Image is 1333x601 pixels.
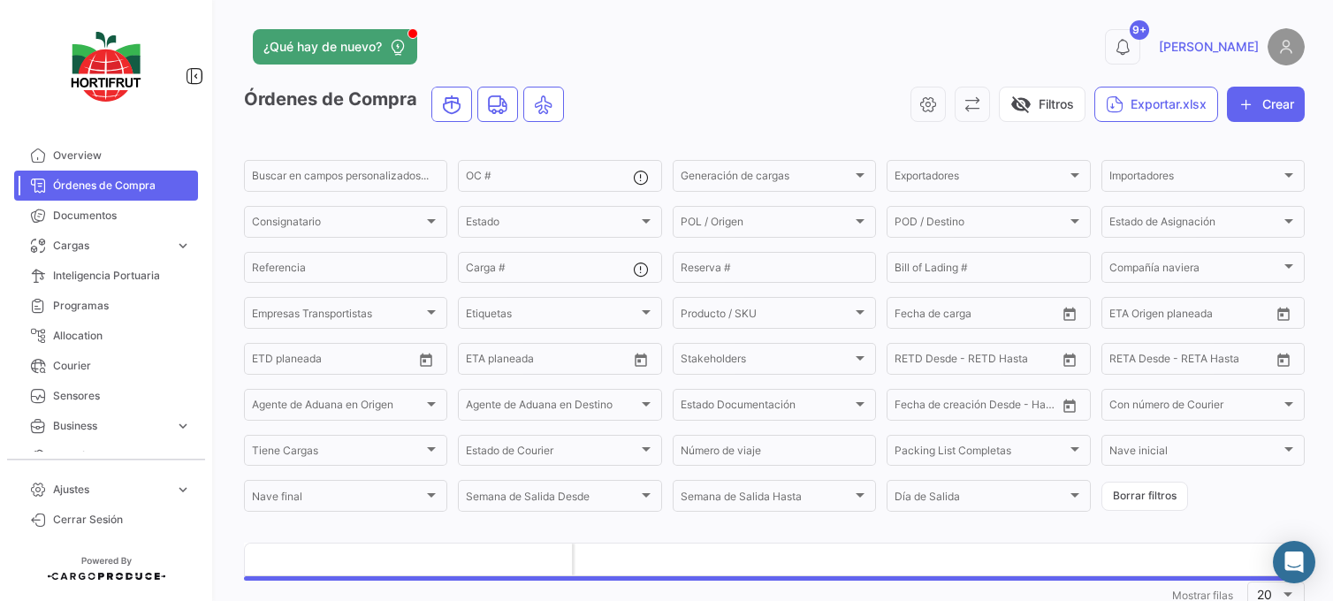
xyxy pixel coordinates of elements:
[244,87,569,122] h3: Órdenes de Compra
[263,38,382,56] span: ¿Qué hay de nuevo?
[1109,355,1111,368] input: Desde
[1273,541,1315,583] div: Abrir Intercom Messenger
[252,309,423,322] span: Empresas Transportistas
[466,309,637,322] span: Etiquetas
[252,355,254,368] input: Desde
[53,268,191,284] span: Inteligencia Portuaria
[53,298,191,314] span: Programas
[1056,300,1083,327] button: Open calendar
[480,355,557,368] input: Hasta
[1124,355,1200,368] input: Hasta
[14,381,198,411] a: Sensores
[175,482,191,498] span: expand_more
[252,493,423,506] span: Nave final
[253,29,417,65] button: ¿Qué hay de nuevo?
[14,321,198,351] a: Allocation
[175,448,191,464] span: expand_more
[175,418,191,434] span: expand_more
[1056,392,1083,419] button: Open calendar
[681,401,852,414] span: Estado Documentación
[53,148,191,164] span: Overview
[1109,218,1281,231] span: Estado de Asignación
[53,388,191,404] span: Sensores
[1159,38,1259,56] span: [PERSON_NAME]
[1124,309,1200,322] input: Hasta
[524,87,563,121] button: Air
[895,172,1066,185] span: Exportadores
[252,218,423,231] span: Consignatario
[53,238,168,254] span: Cargas
[1109,264,1281,277] span: Compañía naviera
[14,171,198,201] a: Órdenes de Compra
[466,355,468,368] input: Desde
[53,482,168,498] span: Ajustes
[466,218,637,231] span: Estado
[895,218,1066,231] span: POD / Destino
[466,401,637,414] span: Agente de Aduana en Destino
[895,309,896,322] input: Desde
[909,401,986,414] input: Hasta
[1010,94,1032,115] span: visibility_off
[1101,482,1188,511] button: Borrar filtros
[53,512,191,528] span: Cerrar Sesión
[175,238,191,254] span: expand_more
[1056,346,1083,373] button: Open calendar
[53,418,168,434] span: Business
[252,447,423,460] span: Tiene Cargas
[1270,300,1297,327] button: Open calendar
[53,208,191,224] span: Documentos
[895,355,896,368] input: Desde
[14,141,198,171] a: Overview
[895,401,896,414] input: Desde
[466,447,637,460] span: Estado de Courier
[1268,28,1305,65] img: placeholder-user.png
[413,346,439,373] button: Open calendar
[14,261,198,291] a: Inteligencia Portuaria
[53,178,191,194] span: Órdenes de Compra
[1227,87,1305,122] button: Crear
[681,309,852,322] span: Producto / SKU
[53,448,168,464] span: Estadísticas
[53,328,191,344] span: Allocation
[252,401,423,414] span: Agente de Aduana en Origen
[909,309,986,322] input: Hasta
[999,87,1085,122] button: visibility_offFiltros
[681,172,852,185] span: Generación de cargas
[895,447,1066,460] span: Packing List Completas
[681,493,852,506] span: Semana de Salida Hasta
[628,346,654,373] button: Open calendar
[1094,87,1218,122] button: Exportar.xlsx
[681,355,852,368] span: Stakeholders
[53,358,191,374] span: Courier
[478,87,517,121] button: Land
[909,355,986,368] input: Hasta
[62,21,150,112] img: logo-hortifrut.svg
[681,218,852,231] span: POL / Origen
[14,291,198,321] a: Programas
[1109,447,1281,460] span: Nave inicial
[466,493,637,506] span: Semana de Salida Desde
[1109,401,1281,414] span: Con número de Courier
[1270,346,1297,373] button: Open calendar
[432,87,471,121] button: Ocean
[14,201,198,231] a: Documentos
[1109,172,1281,185] span: Importadores
[14,351,198,381] a: Courier
[895,493,1066,506] span: Día de Salida
[266,355,343,368] input: Hasta
[1109,309,1111,322] input: Desde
